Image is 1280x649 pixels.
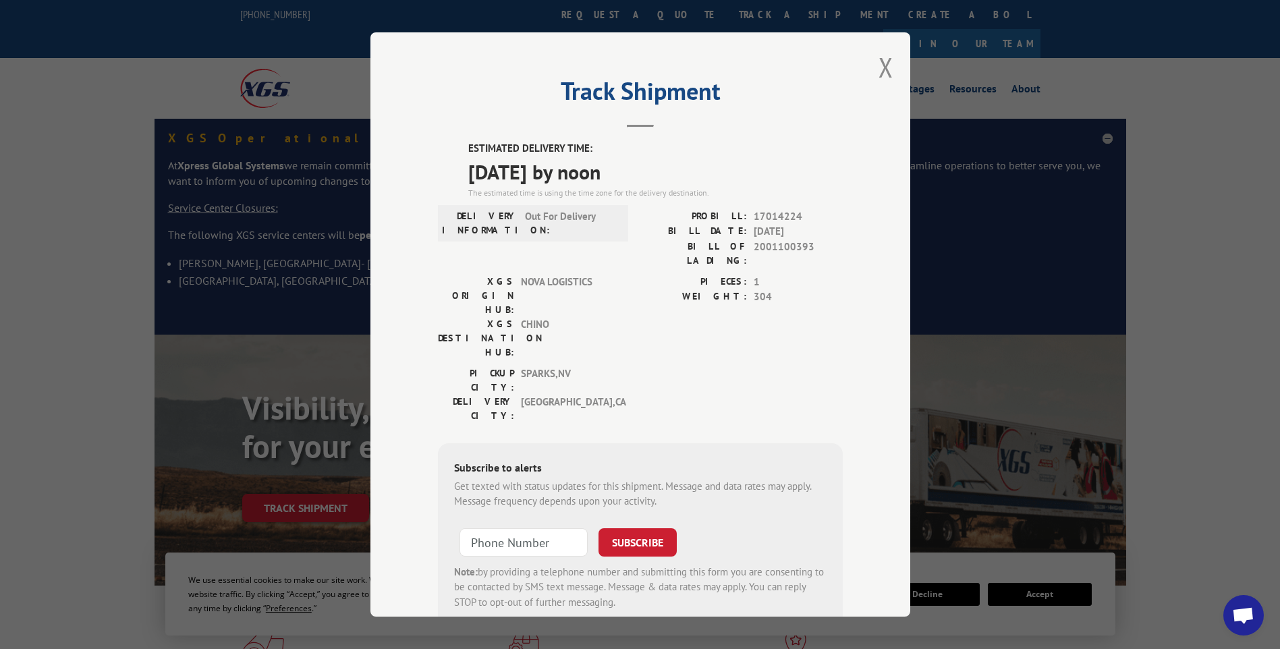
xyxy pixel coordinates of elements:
[521,366,612,395] span: SPARKS , NV
[454,479,827,509] div: Get texted with status updates for this shipment. Message and data rates may apply. Message frequ...
[640,224,747,239] label: BILL DATE:
[640,289,747,305] label: WEIGHT:
[460,528,588,557] input: Phone Number
[640,209,747,225] label: PROBILL:
[454,565,478,578] strong: Note:
[754,275,843,290] span: 1
[754,289,843,305] span: 304
[525,209,616,237] span: Out For Delivery
[640,239,747,268] label: BILL OF LADING:
[468,141,843,157] label: ESTIMATED DELIVERY TIME:
[438,82,843,107] h2: Track Shipment
[442,209,518,237] label: DELIVERY INFORMATION:
[454,565,827,611] div: by providing a telephone number and submitting this form you are consenting to be contacted by SM...
[1223,595,1264,636] a: Open chat
[438,395,514,423] label: DELIVERY CITY:
[438,366,514,395] label: PICKUP CITY:
[438,275,514,317] label: XGS ORIGIN HUB:
[468,187,843,199] div: The estimated time is using the time zone for the delivery destination.
[754,239,843,268] span: 2001100393
[521,317,612,360] span: CHINO
[879,49,893,85] button: Close modal
[754,224,843,239] span: [DATE]
[454,459,827,479] div: Subscribe to alerts
[599,528,677,557] button: SUBSCRIBE
[468,157,843,187] span: [DATE] by noon
[521,395,612,423] span: [GEOGRAPHIC_DATA] , CA
[521,275,612,317] span: NOVA LOGISTICS
[640,275,747,290] label: PIECES:
[754,209,843,225] span: 17014224
[438,317,514,360] label: XGS DESTINATION HUB:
